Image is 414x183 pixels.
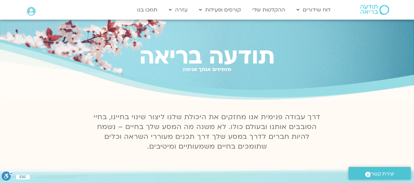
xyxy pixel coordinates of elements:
[349,167,411,180] a: יצירת קשר
[371,170,394,178] span: יצירת קשר
[293,4,334,16] a: לוח שידורים
[360,5,389,15] img: תודעה בריאה
[134,4,161,16] a: תמכו בנו
[249,4,288,16] a: ההקלטות שלי
[196,4,244,16] a: קורסים ופעילות
[166,4,191,16] a: עזרה
[90,112,324,152] p: דרך עבודה פנימית אנו מחזקים את היכולת שלנו ליצור שינוי בחיינו, בחיי הסובבים אותנו ובעולם כולו. לא...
